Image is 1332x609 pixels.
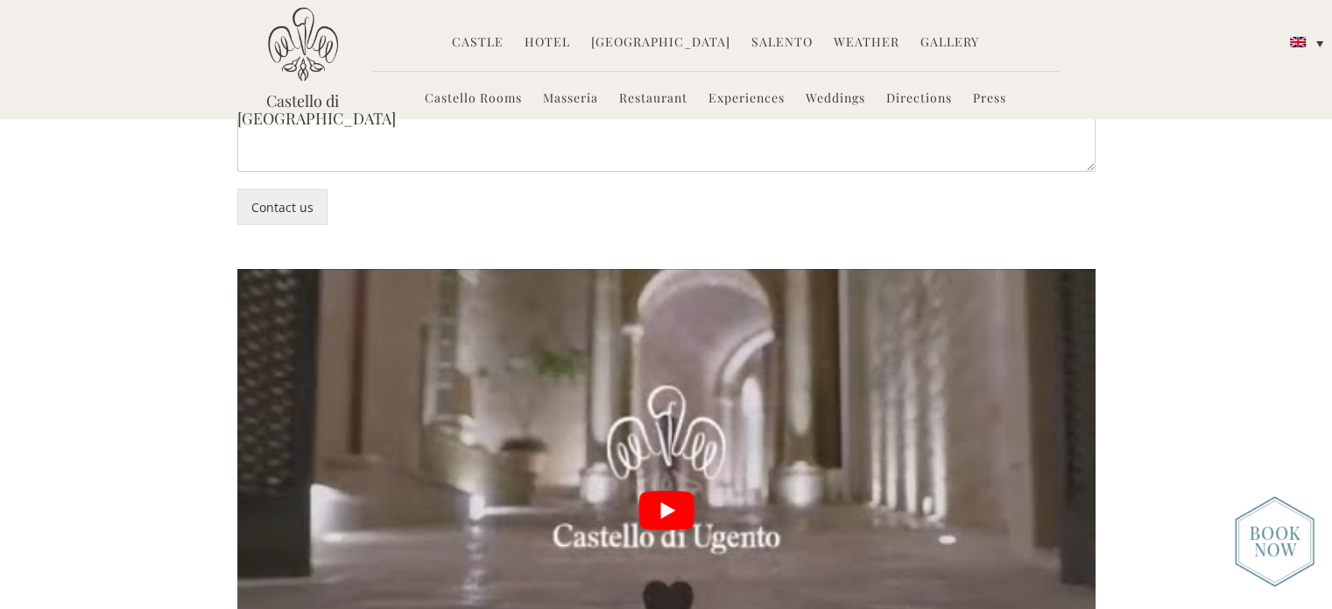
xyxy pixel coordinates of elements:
[973,89,1006,110] a: Press
[268,7,338,81] img: Castello di Ugento
[619,89,687,110] a: Restaurant
[920,33,979,53] a: Gallery
[525,33,570,53] a: Hotel
[708,89,785,110] a: Experiences
[886,89,952,110] a: Directions
[237,189,328,225] button: Contact us
[1290,37,1306,47] img: English
[237,92,369,127] a: Castello di [GEOGRAPHIC_DATA]
[834,33,899,53] a: Weather
[543,89,598,110] a: Masseria
[806,89,865,110] a: Weddings
[751,33,813,53] a: Salento
[1235,496,1314,587] img: new-booknow.png
[425,89,522,110] a: Castello Rooms
[591,33,730,53] a: [GEOGRAPHIC_DATA]
[452,33,504,53] a: Castle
